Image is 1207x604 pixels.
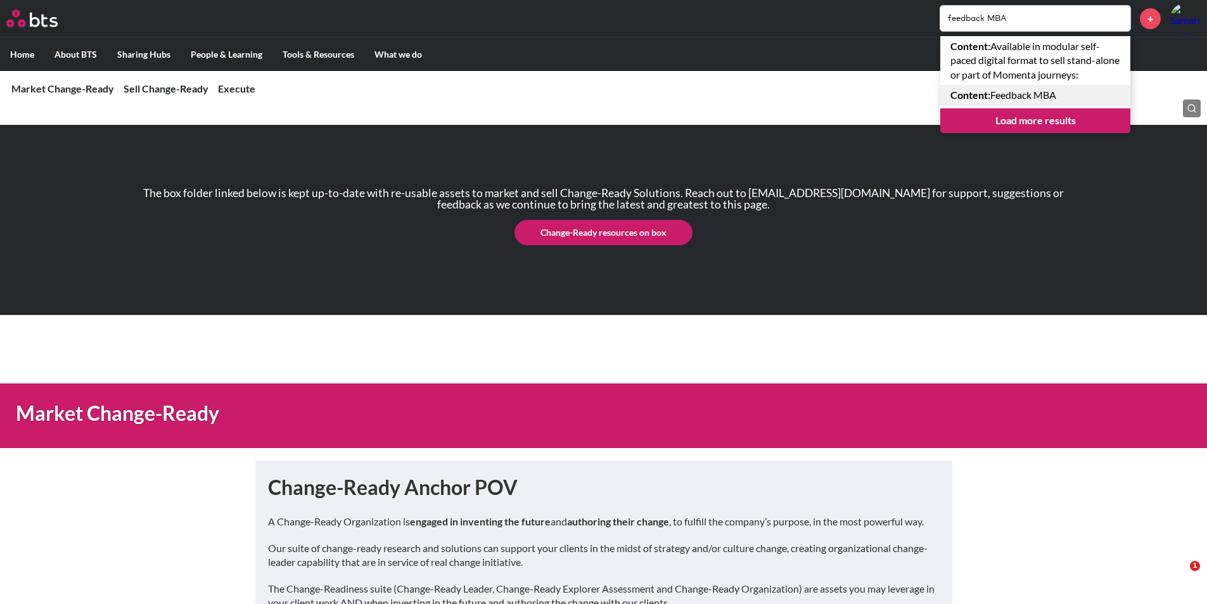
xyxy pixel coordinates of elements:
[950,89,988,101] strong: Content
[950,40,988,52] strong: Content
[16,399,838,428] h1: Market Change-Ready
[1170,3,1201,34] a: Profile
[514,220,693,245] a: Change-Ready resources on box
[6,10,58,27] img: BTS Logo
[1190,561,1200,571] span: 1
[6,10,81,27] a: Go home
[268,541,940,570] p: Our suite of change-ready research and solutions can support your clients in the midst of strateg...
[940,36,1130,85] a: Content:Available in modular self-paced digital format to sell stand-alone or part of Momenta jou...
[410,515,551,527] strong: engaged in inventing the future
[364,38,432,71] label: What we do
[121,188,1087,210] p: The box folder linked below is kept up-to-date with re-usable assets to market and sell Change-Re...
[11,82,114,94] a: Market Change-Ready
[107,38,181,71] label: Sharing Hubs
[44,38,107,71] label: About BTS
[1164,561,1194,591] iframe: Intercom live chat
[940,85,1130,105] a: Content:Feedback MBA
[218,82,255,94] a: Execute
[940,108,1130,132] a: Load more results
[124,82,208,94] a: Sell Change-Ready
[272,38,364,71] label: Tools & Resources
[268,473,940,502] h1: Change-Ready Anchor POV
[181,38,272,71] label: People & Learning
[1140,8,1161,29] a: +
[567,515,669,527] strong: authoring their change
[268,515,940,529] p: A Change-Ready Organization is and , to fulfill the company’s purpose, in the most powerful way.
[1170,3,1201,34] img: Samara Taranto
